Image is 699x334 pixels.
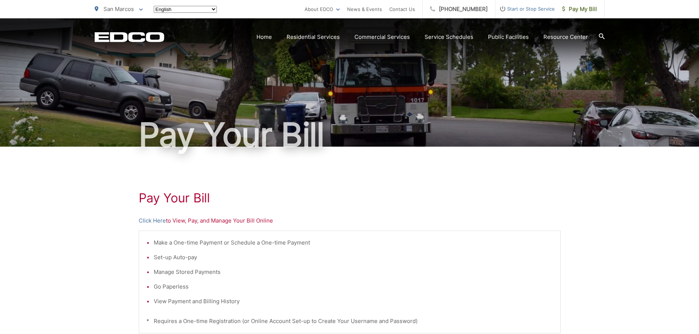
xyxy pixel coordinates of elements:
[354,33,410,41] a: Commercial Services
[146,317,553,326] p: * Requires a One-time Registration (or Online Account Set-up to Create Your Username and Password)
[154,238,553,247] li: Make a One-time Payment or Schedule a One-time Payment
[154,297,553,306] li: View Payment and Billing History
[287,33,340,41] a: Residential Services
[154,268,553,276] li: Manage Stored Payments
[389,5,415,14] a: Contact Us
[154,6,217,13] select: Select a language
[103,5,134,12] span: San Marcos
[543,33,588,41] a: Resource Center
[488,33,529,41] a: Public Facilities
[256,33,272,41] a: Home
[305,5,340,14] a: About EDCO
[95,32,164,42] a: EDCD logo. Return to the homepage.
[154,253,553,262] li: Set-up Auto-pay
[154,282,553,291] li: Go Paperless
[425,33,473,41] a: Service Schedules
[562,5,597,14] span: Pay My Bill
[139,216,166,225] a: Click Here
[139,191,561,205] h1: Pay Your Bill
[139,216,561,225] p: to View, Pay, and Manage Your Bill Online
[347,5,382,14] a: News & Events
[95,117,605,153] h1: Pay Your Bill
